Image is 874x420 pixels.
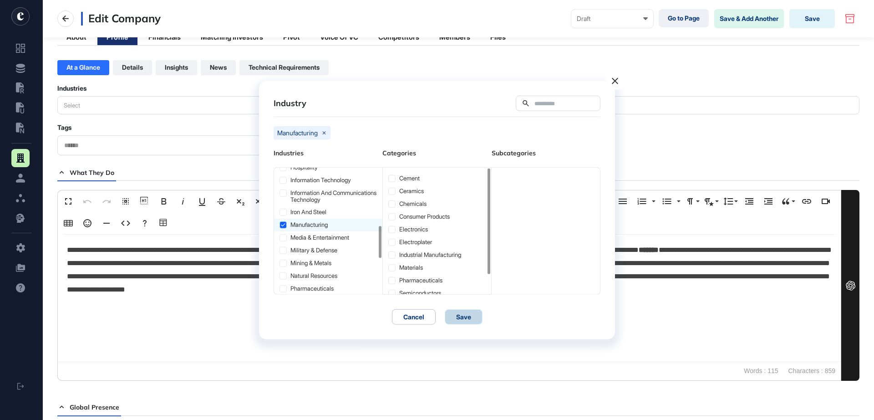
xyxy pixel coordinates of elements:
div: iron and steel [274,205,382,218]
div: consumer products [383,210,491,223]
div: Industry [274,97,306,109]
button: Cancel [392,309,436,324]
div: electronics [383,223,491,236]
div: chemicals [383,197,491,210]
div: Categories [382,149,491,158]
div: pharmaceuticals [274,282,382,295]
div: Mining & Metals [274,256,382,269]
div: cement [383,167,491,184]
div: Information Technology [274,174,382,186]
div: military & defense [274,244,382,256]
div: manufacturing [274,218,382,231]
div: pharmaceuticals [383,274,491,287]
div: semiconductors [383,287,491,299]
button: Save [445,309,483,324]
div: Ceramics [383,184,491,197]
div: information and communications technology [274,186,382,205]
div: Industries [274,149,382,158]
div: Hospitality [274,161,382,174]
div: manufacturing [277,129,318,137]
div: industrial manufacturing [383,248,491,261]
div: natural resources [274,269,382,282]
div: Subcategories [492,149,600,158]
div: electroplater [383,236,491,248]
div: media & entertainment [274,231,382,244]
div: materials [383,261,491,274]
